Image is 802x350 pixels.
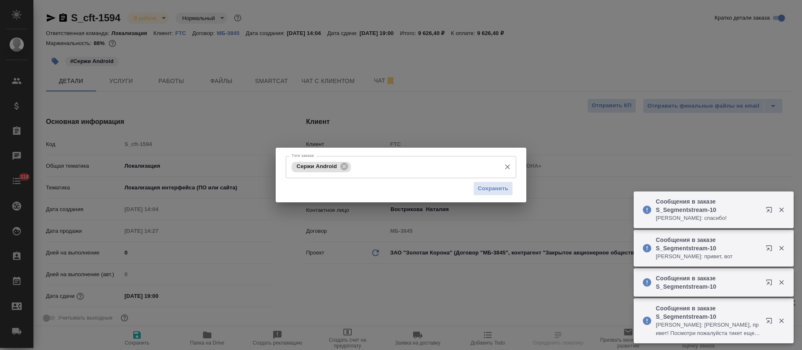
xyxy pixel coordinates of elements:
div: Сержи Android [292,162,351,172]
p: Сообщения в заказе S_Segmentstream-10 [656,197,760,214]
span: Сохранить [478,184,508,194]
span: Сержи Android [292,163,342,169]
button: Открыть в новой вкладке [761,274,781,294]
p: Сообщения в заказе S_Segmentstream-10 [656,236,760,252]
button: Закрыть [773,279,790,286]
button: Открыть в новой вкладке [761,240,781,260]
p: [PERSON_NAME]: [PERSON_NAME], привет! Посмотри пожалуйста тикет еще раз, клиент внес изменения в ... [656,321,760,337]
button: Закрыть [773,206,790,214]
button: Закрыть [773,244,790,252]
button: Закрыть [773,317,790,325]
button: Очистить [502,161,513,173]
p: Сообщения в заказе S_Segmentstream-10 [656,304,760,321]
button: Открыть в новой вкладке [761,312,781,332]
p: Сообщения в заказе S_Segmentstream-10 [656,274,760,291]
p: [PERSON_NAME]: привет, вот [656,252,760,261]
p: [PERSON_NAME]: спасибо! [656,214,760,222]
button: Сохранить [473,181,513,196]
button: Открыть в новой вкладке [761,201,781,222]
